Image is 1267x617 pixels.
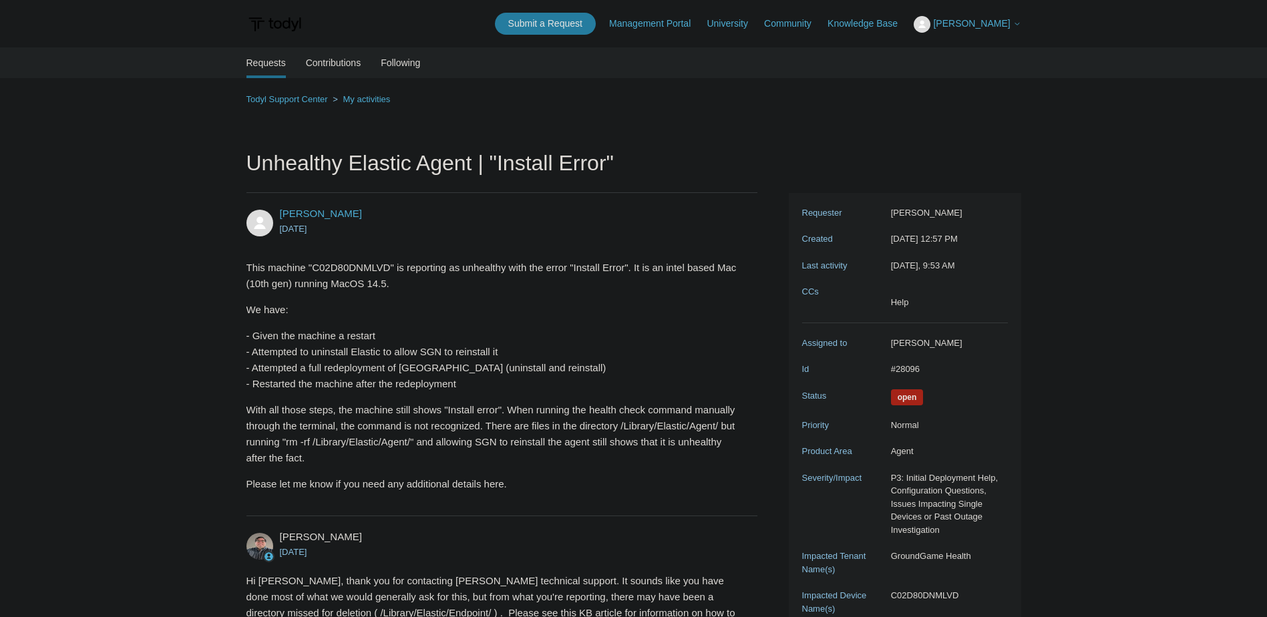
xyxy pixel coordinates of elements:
[891,389,924,405] span: We are working on a response for you
[381,47,420,78] a: Following
[891,260,955,270] time: 09/18/2025, 09:53
[280,208,362,219] a: [PERSON_NAME]
[884,206,1008,220] dd: [PERSON_NAME]
[280,531,362,542] span: Matt Robinson
[764,17,825,31] a: Community
[802,445,884,458] dt: Product Area
[802,206,884,220] dt: Requester
[802,471,884,485] dt: Severity/Impact
[802,589,884,615] dt: Impacted Device Name(s)
[884,550,1008,563] dd: GroundGame Health
[802,259,884,272] dt: Last activity
[884,363,1008,376] dd: #28096
[802,363,884,376] dt: Id
[891,296,909,309] li: Help
[280,224,307,234] time: 09/12/2025, 12:57
[246,402,745,466] p: With all those steps, the machine still shows "Install error". When running the health check comm...
[246,328,745,392] p: - Given the machine a restart - Attempted to uninstall Elastic to allow SGN to reinstall it - Att...
[802,337,884,350] dt: Assigned to
[914,16,1021,33] button: [PERSON_NAME]
[246,94,328,104] a: Todyl Support Center
[246,12,303,37] img: Todyl Support Center Help Center home page
[246,302,745,318] p: We have:
[933,18,1010,29] span: [PERSON_NAME]
[891,234,958,244] time: 09/12/2025, 12:57
[609,17,704,31] a: Management Portal
[802,419,884,432] dt: Priority
[802,550,884,576] dt: Impacted Tenant Name(s)
[343,94,390,104] a: My activities
[330,94,390,104] li: My activities
[306,47,361,78] a: Contributions
[246,147,758,193] h1: Unhealthy Elastic Agent | "Install Error"
[802,389,884,403] dt: Status
[884,445,1008,458] dd: Agent
[246,94,331,104] li: Todyl Support Center
[495,13,596,35] a: Submit a Request
[828,17,911,31] a: Knowledge Base
[884,337,1008,350] dd: [PERSON_NAME]
[280,547,307,557] time: 09/12/2025, 13:24
[802,232,884,246] dt: Created
[884,589,1008,602] dd: C02D80DNMLVD
[884,471,1008,537] dd: P3: Initial Deployment Help, Configuration Questions, Issues Impacting Single Devices or Past Out...
[280,208,362,219] span: Tyler Silver
[802,285,884,298] dt: CCs
[246,47,286,78] li: Requests
[246,476,745,492] p: Please let me know if you need any additional details here.
[884,419,1008,432] dd: Normal
[707,17,761,31] a: University
[246,260,745,292] p: This machine "C02D80DNMLVD" is reporting as unhealthy with the error "Install Error". It is an in...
